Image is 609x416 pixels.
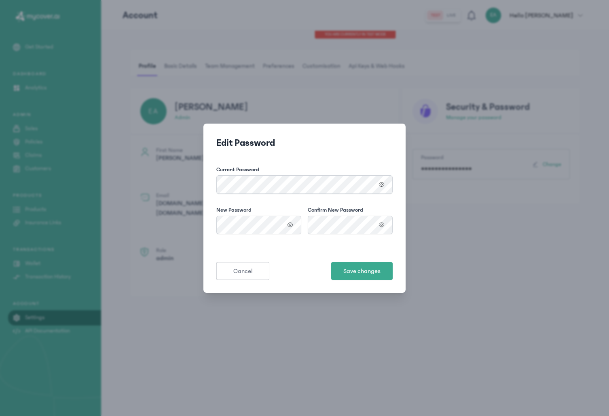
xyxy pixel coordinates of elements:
button: Cancel [216,262,269,280]
label: Confirm New Password [308,206,363,214]
label: Current Password [216,166,259,174]
label: New Password [216,206,252,214]
span: Cancel [233,266,253,276]
span: Save changes [343,266,381,276]
button: Save changes [331,262,393,280]
h3: Edit Password [216,137,393,149]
